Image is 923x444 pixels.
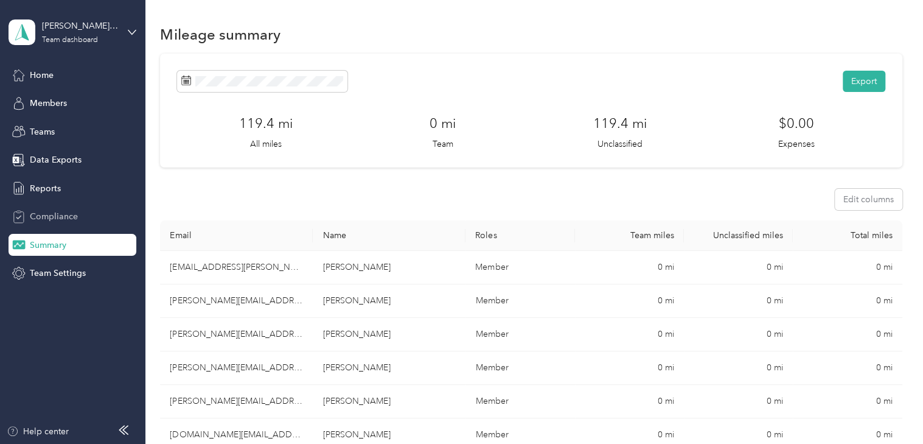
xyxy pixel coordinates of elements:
th: Email [160,220,313,251]
span: Home [30,69,54,82]
h3: 119.4 mi [239,113,293,133]
span: Teams [30,125,55,138]
td: 0 mi [575,351,684,385]
td: 0 mi [684,351,793,385]
div: Team dashboard [42,37,98,44]
td: 0 mi [575,385,684,418]
h3: 119.4 mi [593,113,646,133]
td: 0 mi [793,251,902,284]
td: 0 mi [793,351,902,385]
td: 0 mi [793,318,902,351]
td: Member [465,318,574,351]
th: Team miles [575,220,684,251]
button: Help center [7,425,69,438]
span: Members [30,97,67,110]
h3: $0.00 [779,113,814,133]
td: 0 mi [575,251,684,284]
div: [PERSON_NAME][EMAIL_ADDRESS][PERSON_NAME][DOMAIN_NAME] [42,19,118,32]
td: 0 mi [684,284,793,318]
span: Summary [30,239,66,252]
td: 0 mi [684,318,793,351]
td: 0 mi [684,251,793,284]
td: Mandy Tarango [313,351,465,385]
h1: Mileage summary [160,28,280,41]
td: April McRoberts [313,251,465,284]
td: lisa.b.white@navenhealth.com [160,385,313,418]
td: 0 mi [793,385,902,418]
button: Edit columns [835,189,902,210]
td: 0 mi [684,385,793,418]
h3: 0 mi [430,113,456,133]
p: All miles [250,138,282,150]
td: Member [465,351,574,385]
td: Member [465,251,574,284]
td: eula.stoner@navenhealth.com [160,318,313,351]
iframe: Everlance-gr Chat Button Frame [855,376,923,444]
td: Kim Moore [313,284,465,318]
td: 0 mi [575,284,684,318]
th: Name [313,220,465,251]
td: 0 mi [575,318,684,351]
td: Eula Stoner [313,318,465,351]
td: april.mcroberts@navenhealth.com [160,251,313,284]
td: Member [465,385,574,418]
td: kimberly.cronan-moore@navenhealth.com [160,284,313,318]
p: Expenses [778,138,815,150]
span: Compliance [30,210,78,223]
span: Data Exports [30,153,82,166]
span: Reports [30,182,61,195]
td: amanda.tarango@navenhealth.com [160,351,313,385]
td: Lisa White [313,385,465,418]
th: Unclassified miles [684,220,793,251]
p: Unclassified [597,138,642,150]
span: Team Settings [30,267,86,280]
button: Export [843,71,885,92]
th: Total miles [793,220,902,251]
p: Team [433,138,453,150]
td: Member [465,284,574,318]
td: 0 mi [793,284,902,318]
th: Roles [465,220,574,251]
